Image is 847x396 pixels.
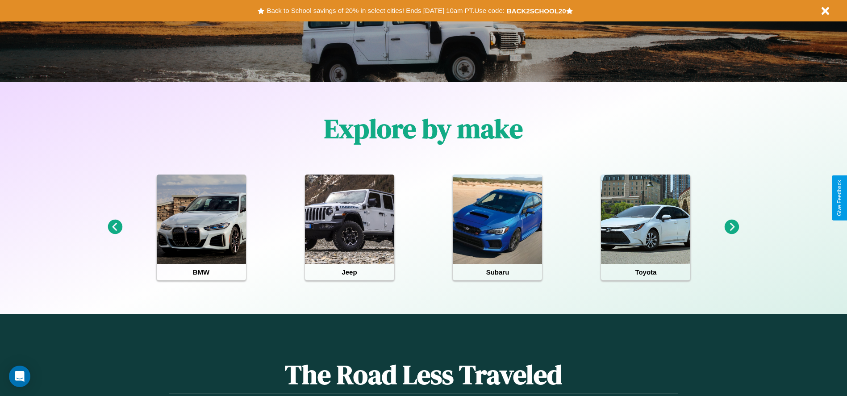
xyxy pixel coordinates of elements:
[169,356,677,393] h1: The Road Less Traveled
[264,4,506,17] button: Back to School savings of 20% in select cities! Ends [DATE] 10am PT.Use code:
[305,264,394,280] h4: Jeep
[9,366,30,387] div: Open Intercom Messenger
[836,180,843,216] div: Give Feedback
[507,7,566,15] b: BACK2SCHOOL20
[453,264,542,280] h4: Subaru
[324,110,523,147] h1: Explore by make
[601,264,690,280] h4: Toyota
[157,264,246,280] h4: BMW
